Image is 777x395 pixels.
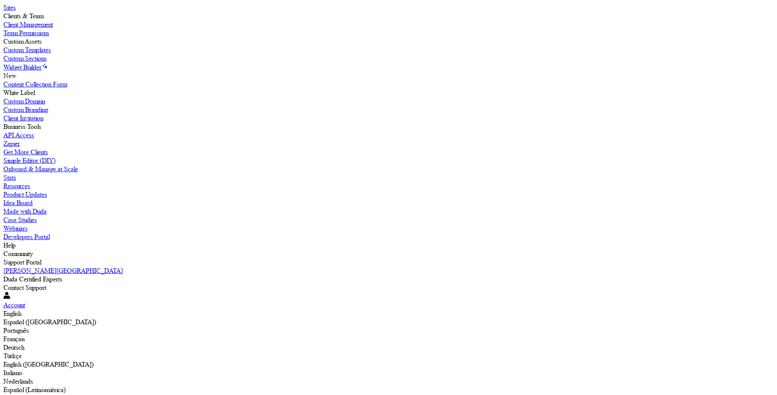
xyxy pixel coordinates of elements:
[3,216,37,224] label: Case Studies
[3,301,25,309] label: Account
[3,335,774,343] div: Français
[3,106,48,114] label: Custom Branding
[3,250,33,258] label: Community
[3,386,774,394] div: Español (Latinoamérica)
[3,199,33,207] label: Idea Board
[3,360,774,369] div: English ([GEOGRAPHIC_DATA])
[3,224,28,232] label: Webinars
[3,258,41,266] label: Support Portal
[3,233,50,241] label: Developers Portal
[3,97,45,105] label: Custom Domain
[3,54,47,62] label: Custom Sections
[3,309,21,317] label: English
[733,351,777,395] iframe: Duda-gen Chat Button Frame
[3,207,47,215] label: Made with Duda
[3,343,774,352] div: Deutsch
[3,89,35,97] label: White Label
[3,377,774,386] div: Nederlands
[3,29,49,37] label: Team Permissions
[3,63,42,71] label: Widget Builder
[3,190,47,198] label: Product Updates
[3,3,16,11] label: Sites
[3,156,55,164] label: Simple Editor (DIY)
[3,139,20,147] label: Zapier
[3,114,43,122] label: Client Invitation
[3,80,67,88] label: Content Collection Form
[3,241,16,249] label: Help
[3,72,774,80] div: New
[3,284,46,292] label: Contact Support
[3,369,774,377] div: Italiano
[3,63,48,71] a: Widget Builder
[3,182,774,190] a: Resources
[3,165,78,173] label: Onboard & Manage at Scale
[3,275,62,283] label: Duda Certified Experts
[3,122,41,131] label: Business Tools
[3,352,774,360] div: Türkçe
[3,37,42,45] label: Custom Assets
[3,148,48,156] label: Get More Clients
[3,20,53,28] label: Client Management
[3,173,16,181] label: Stats
[3,267,123,275] label: [PERSON_NAME][GEOGRAPHIC_DATA]
[3,182,30,190] label: Resources
[3,12,43,20] label: Clients & Team
[3,46,51,54] label: Custom Templates
[3,131,34,139] label: API Access
[3,326,774,335] div: Português
[3,318,774,326] div: Español ([GEOGRAPHIC_DATA])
